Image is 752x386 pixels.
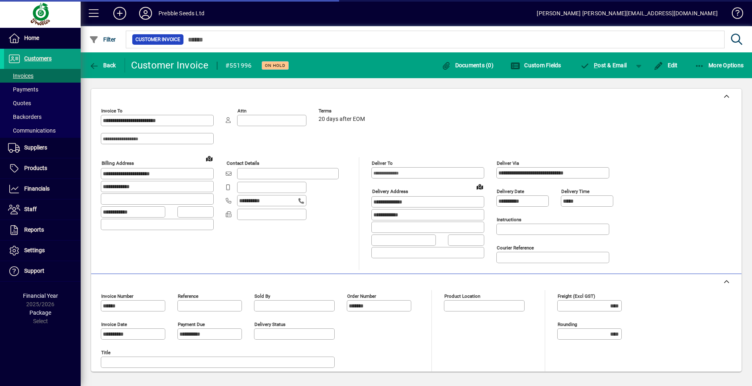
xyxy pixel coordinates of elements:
[24,247,45,253] span: Settings
[497,245,534,251] mat-label: Courier Reference
[444,293,480,299] mat-label: Product location
[101,293,133,299] mat-label: Invoice number
[23,293,58,299] span: Financial Year
[319,108,367,114] span: Terms
[594,62,598,68] span: P
[8,127,56,134] span: Communications
[693,58,746,73] button: More Options
[473,180,486,193] a: View on map
[107,6,133,21] button: Add
[158,7,204,20] div: Prebble Seeds Ltd
[4,158,81,178] a: Products
[372,160,393,166] mat-label: Deliver To
[8,114,42,120] span: Backorders
[726,2,742,28] a: Knowledge Base
[439,58,496,73] button: Documents (0)
[4,28,81,48] a: Home
[101,350,110,355] mat-label: Title
[8,100,31,106] span: Quotes
[29,309,51,316] span: Package
[89,36,116,43] span: Filter
[24,268,44,274] span: Support
[24,35,39,41] span: Home
[654,62,678,68] span: Edit
[87,58,118,73] button: Back
[4,138,81,158] a: Suppliers
[695,62,744,68] span: More Options
[4,96,81,110] a: Quotes
[4,179,81,199] a: Financials
[558,293,595,299] mat-label: Freight (excl GST)
[8,73,33,79] span: Invoices
[4,199,81,220] a: Staff
[178,322,205,327] mat-label: Payment due
[4,83,81,96] a: Payments
[4,124,81,137] a: Communications
[561,189,590,194] mat-label: Delivery time
[580,62,627,68] span: ost & Email
[131,59,209,72] div: Customer Invoice
[4,69,81,83] a: Invoices
[508,58,563,73] button: Custom Fields
[24,185,50,192] span: Financials
[203,152,216,165] a: View on map
[24,165,47,171] span: Products
[101,322,127,327] mat-label: Invoice date
[558,322,577,327] mat-label: Rounding
[347,293,376,299] mat-label: Order number
[254,322,285,327] mat-label: Delivery status
[225,59,252,72] div: #551996
[81,58,125,73] app-page-header-button: Back
[576,58,631,73] button: Post & Email
[24,144,47,151] span: Suppliers
[265,63,285,68] span: On hold
[497,217,521,222] mat-label: Instructions
[24,55,52,62] span: Customers
[497,189,524,194] mat-label: Delivery date
[24,206,37,212] span: Staff
[133,6,158,21] button: Profile
[4,241,81,261] a: Settings
[441,62,494,68] span: Documents (0)
[178,293,198,299] mat-label: Reference
[89,62,116,68] span: Back
[652,58,680,73] button: Edit
[4,220,81,240] a: Reports
[4,261,81,281] a: Support
[101,108,123,114] mat-label: Invoice To
[8,86,38,93] span: Payments
[24,226,44,233] span: Reports
[254,293,270,299] mat-label: Sold by
[135,35,180,44] span: Customer Invoice
[537,7,718,20] div: [PERSON_NAME] [PERSON_NAME][EMAIL_ADDRESS][DOMAIN_NAME]
[497,160,519,166] mat-label: Deliver via
[510,62,561,68] span: Custom Fields
[237,108,246,114] mat-label: Attn
[319,116,365,122] span: 20 days after EOM
[87,32,118,47] button: Filter
[4,110,81,124] a: Backorders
